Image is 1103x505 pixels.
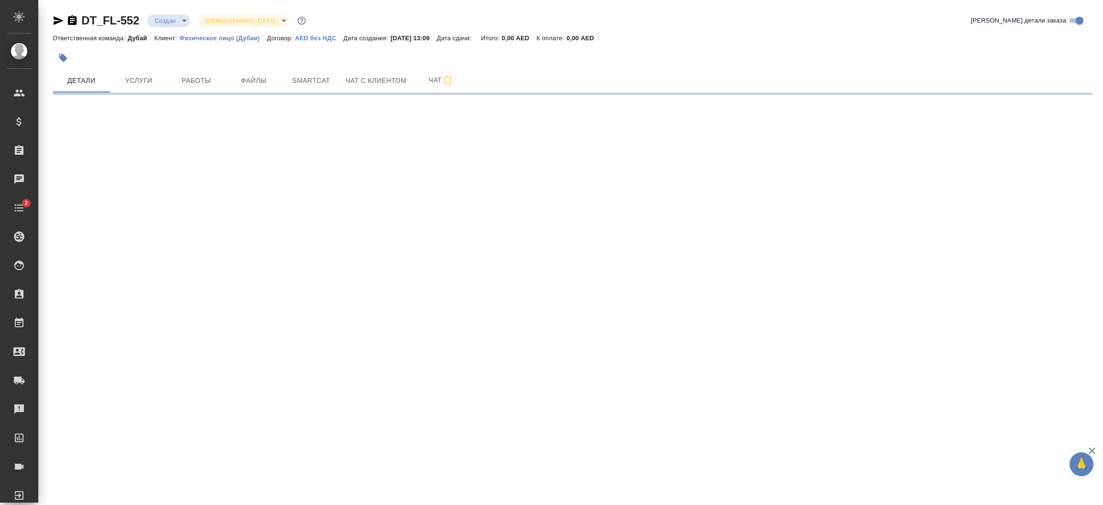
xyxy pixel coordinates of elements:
[180,34,267,42] a: Физическое лицо (Дубаи)
[537,34,567,42] p: К оплате:
[81,14,139,27] a: DT_FL-552
[116,75,162,87] span: Услуги
[442,75,453,86] svg: Подписаться
[19,198,34,208] span: 2
[437,34,473,42] p: Дата сдачи:
[295,34,343,42] a: AED без НДС
[53,47,74,69] button: Добавить тэг
[346,75,406,87] span: Чат с клиентом
[295,14,308,27] button: Доп статусы указывают на важность/срочность заказа
[971,16,1066,25] span: [PERSON_NAME] детали заказа
[198,14,289,27] div: Создан
[53,15,64,26] button: Скопировать ссылку для ЯМессенджера
[343,34,390,42] p: Дата создания:
[53,34,128,42] p: Ответственная команда:
[2,196,36,220] a: 2
[173,75,219,87] span: Работы
[231,75,277,87] span: Файлы
[267,34,295,42] p: Договор:
[203,17,278,25] button: [DEMOGRAPHIC_DATA]
[418,74,464,86] span: Чат
[566,34,601,42] p: 0,00 AED
[502,34,536,42] p: 0,00 AED
[1069,452,1093,476] button: 🙏
[147,14,190,27] div: Создан
[128,34,155,42] p: Дубай
[391,34,437,42] p: [DATE] 13:09
[288,75,334,87] span: Smartcat
[1073,454,1090,474] span: 🙏
[154,34,179,42] p: Клиент:
[67,15,78,26] button: Скопировать ссылку
[152,17,179,25] button: Создан
[481,34,502,42] p: Итого:
[58,75,104,87] span: Детали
